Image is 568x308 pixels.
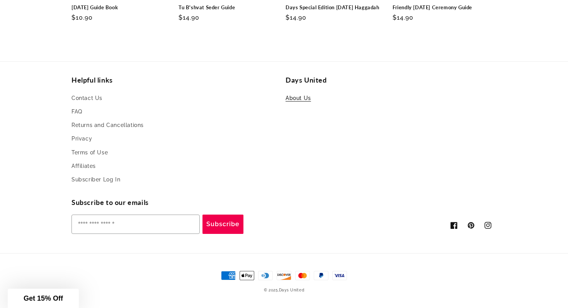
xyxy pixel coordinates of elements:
a: Tu B'shvat Seder Guide [179,4,282,11]
button: Subscribe [202,215,243,234]
a: [DATE] Guide Book [71,4,175,11]
span: Get 15% Off [24,294,63,302]
a: Friendly [DATE] Ceremony Guide [393,4,497,11]
a: Subscriber Log In [71,173,120,186]
small: © 2025, [264,288,304,292]
h2: Days United [286,76,497,85]
h2: Helpful links [71,76,282,85]
a: Days United [279,288,304,292]
a: About Us [286,93,311,105]
h2: Subscribe to our emails [71,198,284,207]
div: Get 15% Off [8,289,79,308]
a: Days Special Edition [DATE] Haggadah [286,4,389,11]
a: Privacy [71,132,92,146]
a: Contact Us [71,93,102,105]
a: Affiliates [71,159,96,173]
a: FAQ [71,105,82,118]
a: Terms of Use [71,146,108,159]
input: Enter your email [71,215,200,234]
a: Returns and Cancellations [71,118,144,132]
